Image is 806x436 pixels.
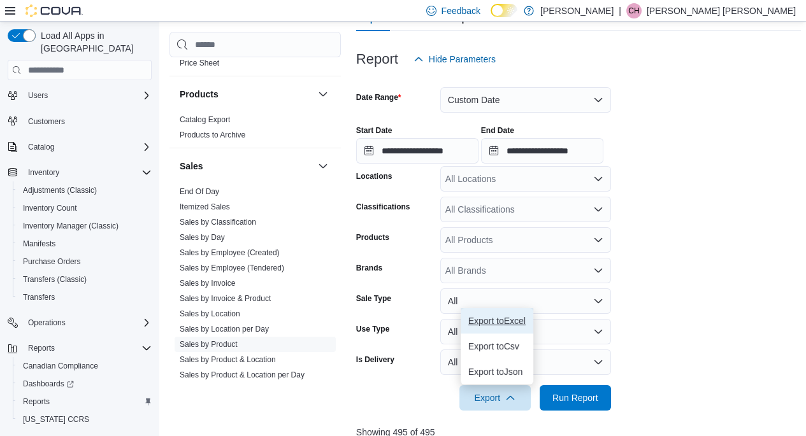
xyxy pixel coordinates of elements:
[13,181,157,199] button: Adjustments (Classic)
[23,239,55,249] span: Manifests
[18,412,94,427] a: [US_STATE] CCRS
[23,292,55,302] span: Transfers
[18,412,152,427] span: Washington CCRS
[23,414,89,425] span: [US_STATE] CCRS
[13,235,157,253] button: Manifests
[468,341,526,351] span: Export to Csv
[18,183,102,198] a: Adjustments (Classic)
[180,309,240,318] a: Sales by Location
[23,341,60,356] button: Reports
[429,53,496,66] span: Hide Parameters
[28,343,55,353] span: Reports
[13,393,157,411] button: Reports
[180,58,219,68] span: Price Sheet
[491,17,491,18] span: Dark Mode
[180,187,219,196] a: End Of Day
[180,309,240,319] span: Sales by Location
[180,59,219,67] a: Price Sheet
[18,290,152,305] span: Transfers
[356,293,391,304] label: Sale Type
[180,202,230,212] span: Itemized Sales
[593,204,603,214] button: Open list of options
[180,88,313,101] button: Products
[491,4,517,17] input: Dark Mode
[13,357,157,375] button: Canadian Compliance
[23,139,152,155] span: Catalog
[13,375,157,393] a: Dashboards
[180,218,256,227] a: Sales by Classification
[18,183,152,198] span: Adjustments (Classic)
[356,171,392,181] label: Locations
[440,288,611,314] button: All
[18,236,152,251] span: Manifests
[180,340,238,349] a: Sales by Product
[180,355,276,365] span: Sales by Product & Location
[356,324,389,334] label: Use Type
[593,174,603,184] button: Open list of options
[180,279,235,288] a: Sales by Invoice
[18,272,92,287] a: Transfers (Classic)
[440,349,611,375] button: All
[23,315,152,330] span: Operations
[25,4,83,17] img: Cova
[169,184,341,403] div: Sales
[180,130,245,139] a: Products to Archive
[180,264,284,272] a: Sales by Employee (Tendered)
[180,248,280,257] a: Sales by Employee (Created)
[28,116,65,127] span: Customers
[18,376,152,391] span: Dashboards
[180,160,313,172] button: Sales
[356,263,382,273] label: Brands
[180,370,305,380] span: Sales by Product & Location per Day
[13,288,157,306] button: Transfers
[180,130,245,140] span: Products to Archive
[23,341,152,356] span: Reports
[18,272,152,287] span: Transfers (Classic)
[13,253,157,271] button: Purchase Orders
[468,367,526,377] span: Export to Json
[3,339,157,357] button: Reports
[461,308,533,334] button: Export toExcel
[169,112,341,148] div: Products
[315,87,331,102] button: Products
[180,232,225,243] span: Sales by Day
[13,411,157,428] button: [US_STATE] CCRS
[13,199,157,217] button: Inventory Count
[180,115,230,125] span: Catalog Export
[356,92,401,102] label: Date Range
[23,139,59,155] button: Catalog
[28,318,66,328] span: Operations
[3,138,157,156] button: Catalog
[180,278,235,288] span: Sales by Invoice
[593,235,603,245] button: Open list of options
[408,46,501,72] button: Hide Parameters
[18,358,152,374] span: Canadian Compliance
[628,3,639,18] span: CH
[18,254,152,269] span: Purchase Orders
[626,3,642,18] div: Connor Horvath
[593,265,603,276] button: Open list of options
[180,160,203,172] h3: Sales
[180,233,225,242] a: Sales by Day
[619,3,621,18] p: |
[442,4,480,17] span: Feedback
[13,217,157,235] button: Inventory Manager (Classic)
[180,355,276,364] a: Sales by Product & Location
[23,165,64,180] button: Inventory
[18,218,152,234] span: Inventory Manager (Classic)
[180,202,230,211] a: Itemized Sales
[18,200,82,216] a: Inventory Count
[180,217,256,227] span: Sales by Classification
[180,293,271,304] span: Sales by Invoice & Product
[180,248,280,258] span: Sales by Employee (Created)
[23,361,98,371] span: Canadian Compliance
[468,316,526,326] span: Export to Excel
[552,391,598,404] span: Run Report
[18,376,79,391] a: Dashboards
[28,90,48,101] span: Users
[3,314,157,332] button: Operations
[647,3,796,18] p: [PERSON_NAME] [PERSON_NAME]
[440,319,611,344] button: All
[23,114,70,129] a: Customers
[461,334,533,359] button: Export toCsv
